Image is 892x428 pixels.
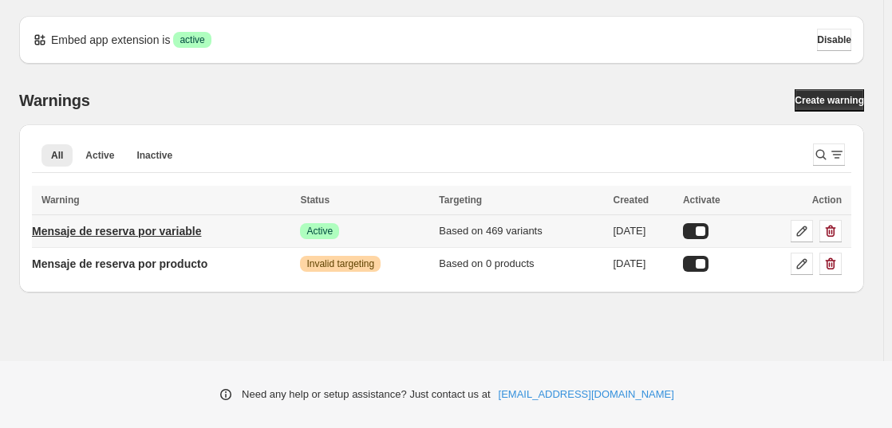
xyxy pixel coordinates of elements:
span: All [51,149,63,162]
div: [DATE] [613,256,673,272]
button: Disable [817,29,851,51]
span: active [180,33,204,46]
a: Create warning [795,89,864,112]
p: Mensaje de reserva por producto [32,256,207,272]
button: Search and filter results [813,143,845,166]
div: Based on 469 variants [439,223,603,239]
span: Active [306,225,333,238]
a: Mensaje de reserva por variable [32,218,201,244]
div: Based on 0 products [439,256,603,272]
span: Targeting [439,194,482,206]
a: [EMAIL_ADDRESS][DOMAIN_NAME] [499,387,674,402]
span: Status [300,194,330,206]
span: Action [812,194,842,206]
div: [DATE] [613,223,673,239]
span: Activate [683,194,720,206]
a: Mensaje de reserva por producto [32,251,207,277]
p: Embed app extension is [51,32,170,48]
h2: Warnings [19,91,90,110]
span: Active [85,149,114,162]
span: Disable [817,33,851,46]
span: Warning [41,194,80,206]
span: Created [613,194,649,206]
p: Mensaje de reserva por variable [32,223,201,239]
span: Create warning [795,94,864,107]
span: Invalid targeting [306,257,374,270]
span: Inactive [136,149,172,162]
